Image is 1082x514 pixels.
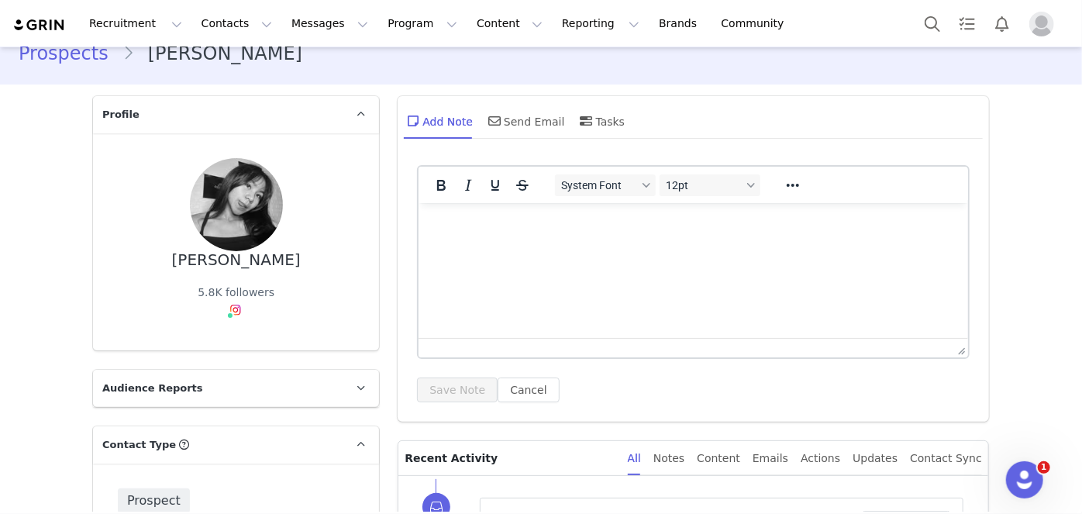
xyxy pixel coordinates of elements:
[118,488,190,513] span: Prospect
[712,6,801,41] a: Community
[1020,12,1070,36] button: Profile
[428,174,454,196] button: Bold
[950,6,984,41] a: Tasks
[192,6,281,41] button: Contacts
[628,441,641,476] div: All
[753,441,788,476] div: Emails
[650,6,711,41] a: Brands
[801,441,840,476] div: Actions
[1006,461,1043,498] iframe: Intercom live chat
[985,6,1019,41] button: Notifications
[467,6,552,41] button: Content
[1038,461,1050,474] span: 1
[417,378,498,402] button: Save Note
[229,304,242,316] img: instagram.svg
[455,174,481,196] button: Italic
[282,6,377,41] button: Messages
[577,102,625,140] div: Tasks
[498,378,559,402] button: Cancel
[482,174,508,196] button: Underline
[378,6,467,41] button: Program
[555,174,656,196] button: Fonts
[697,441,740,476] div: Content
[910,441,982,476] div: Contact Sync
[102,381,203,396] span: Audience Reports
[653,441,684,476] div: Notes
[660,174,760,196] button: Font sizes
[561,179,637,191] span: System Font
[80,6,191,41] button: Recruitment
[485,102,565,140] div: Send Email
[666,179,742,191] span: 12pt
[172,251,301,269] div: [PERSON_NAME]
[102,437,176,453] span: Contact Type
[405,441,615,475] p: Recent Activity
[19,40,122,67] a: Prospects
[952,339,968,357] div: Press the Up and Down arrow keys to resize the editor.
[509,174,536,196] button: Strikethrough
[190,158,283,251] img: b56adbac-3183-448e-8ffc-7f164325dc1c.jpg
[915,6,949,41] button: Search
[419,203,968,338] iframe: Rich Text Area
[102,107,140,122] span: Profile
[853,441,898,476] div: Updates
[12,18,67,33] img: grin logo
[404,102,473,140] div: Add Note
[198,285,274,301] div: 5.8K followers
[553,6,649,41] button: Reporting
[780,174,806,196] button: Reveal or hide additional toolbar items
[1029,12,1054,36] img: placeholder-profile.jpg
